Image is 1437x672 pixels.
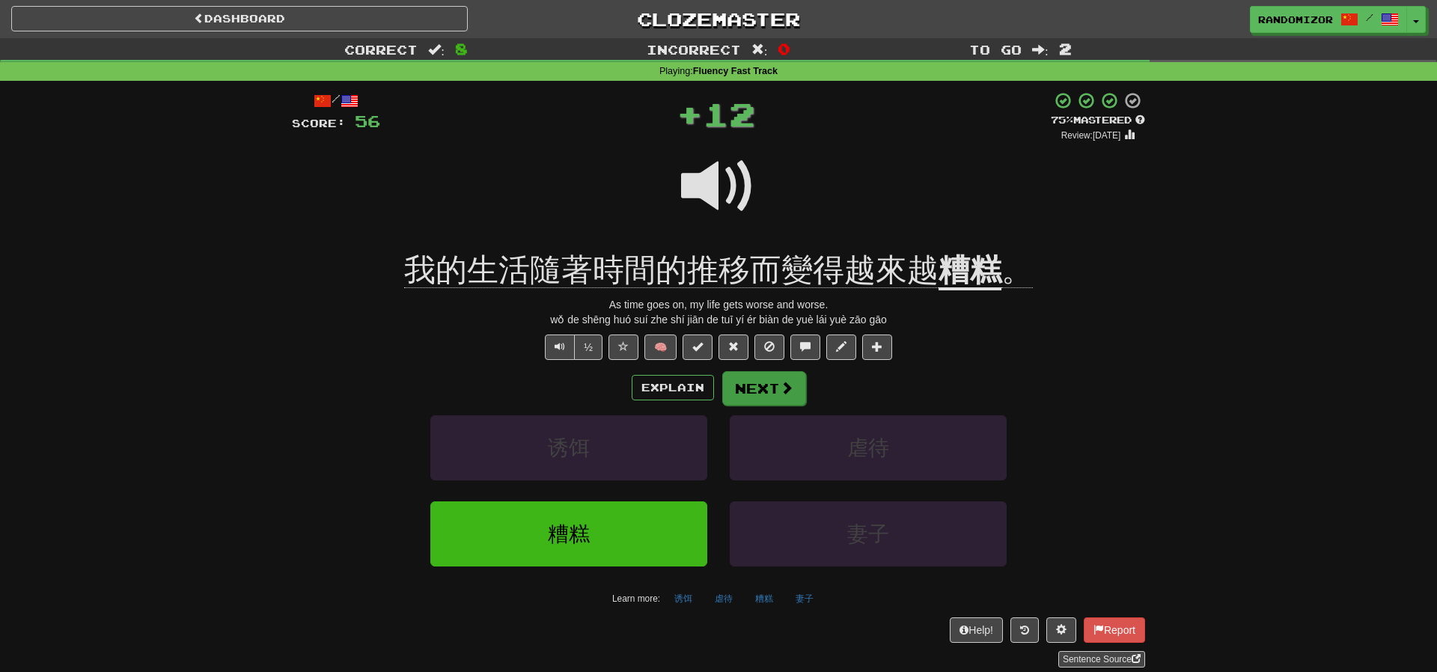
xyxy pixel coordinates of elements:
[707,587,741,610] button: 虐待
[1258,13,1333,26] span: randomizor
[969,42,1022,57] span: To go
[644,335,677,360] button: 🧠
[826,335,856,360] button: Edit sentence (alt+d)
[730,415,1007,480] button: 虐待
[751,43,768,56] span: :
[11,6,468,31] a: Dashboard
[847,436,889,459] span: 虐待
[862,335,892,360] button: Add to collection (alt+a)
[1059,40,1072,58] span: 2
[545,335,575,360] button: Play sentence audio (ctl+space)
[778,40,790,58] span: 0
[404,252,939,288] span: 我的生活隨著時間的推移而變得越來越
[292,117,346,129] span: Score:
[428,43,445,56] span: :
[847,522,889,546] span: 妻子
[754,335,784,360] button: Ignore sentence (alt+i)
[632,375,714,400] button: Explain
[647,42,741,57] span: Incorrect
[455,40,468,58] span: 8
[1051,114,1145,127] div: Mastered
[542,335,602,360] div: Text-to-speech controls
[677,91,703,136] span: +
[1061,130,1121,141] small: Review: [DATE]
[1250,6,1407,33] a: randomizor /
[292,312,1145,327] div: wǒ de shēng huó suí zhe shí jiān de tuī yí ér biàn de yuè lái yuè zāo gāo
[730,501,1007,566] button: 妻子
[722,371,806,406] button: Next
[683,335,713,360] button: Set this sentence to 100% Mastered (alt+m)
[574,335,602,360] button: ½
[548,522,590,546] span: 糟糕
[1001,252,1033,288] span: 。
[1366,12,1373,22] span: /
[292,297,1145,312] div: As time goes on, my life gets worse and worse.
[344,42,418,57] span: Correct
[1058,651,1145,668] a: Sentence Source
[355,112,380,130] span: 56
[1032,43,1049,56] span: :
[292,91,380,110] div: /
[666,587,701,610] button: 诱饵
[612,593,660,604] small: Learn more:
[1010,617,1039,643] button: Round history (alt+y)
[790,335,820,360] button: Discuss sentence (alt+u)
[608,335,638,360] button: Favorite sentence (alt+f)
[787,587,822,610] button: 妻子
[747,587,781,610] button: 糟糕
[939,252,1001,290] u: 糟糕
[1084,617,1145,643] button: Report
[950,617,1003,643] button: Help!
[718,335,748,360] button: Reset to 0% Mastered (alt+r)
[430,501,707,566] button: 糟糕
[1051,114,1073,126] span: 75 %
[693,66,778,76] strong: Fluency Fast Track
[490,6,947,32] a: Clozemaster
[548,436,590,459] span: 诱饵
[430,415,707,480] button: 诱饵
[703,95,755,132] span: 12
